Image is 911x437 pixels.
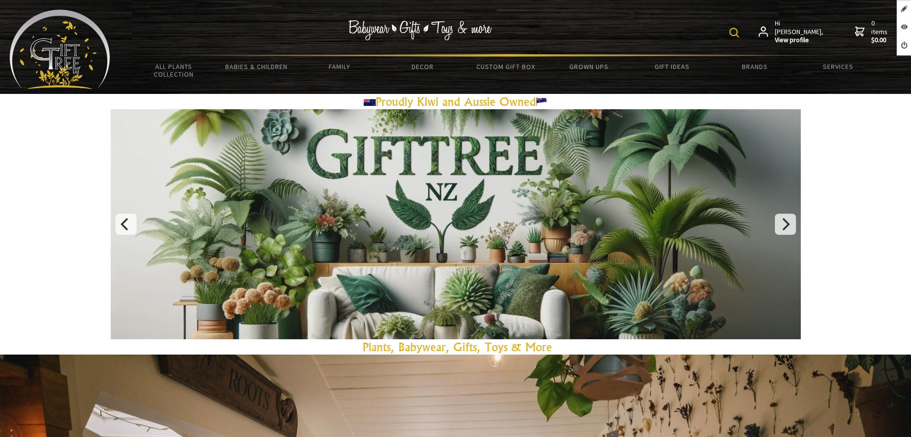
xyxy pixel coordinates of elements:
a: Babies & Children [215,57,298,77]
a: All Plants Collection [132,57,215,84]
strong: View profile [775,36,824,45]
a: Decor [381,57,464,77]
span: Hi [PERSON_NAME], [775,19,824,45]
a: Brands [714,57,796,77]
img: Babywear - Gifts - Toys & more [348,20,492,40]
a: Gift Ideas [630,57,713,77]
a: Plants, Babywear, Gifts, Toys & Mor [363,340,546,354]
a: 0 items$0.00 [855,19,889,45]
a: Family [298,57,381,77]
img: product search [729,28,739,37]
img: Babyware - Gifts - Toys and more... [10,10,110,89]
a: Hi [PERSON_NAME],View profile [759,19,824,45]
strong: $0.00 [871,36,889,45]
button: Next [775,214,796,235]
a: Grown Ups [547,57,630,77]
button: Previous [115,214,137,235]
a: Custom Gift Box [464,57,547,77]
a: Services [796,57,879,77]
span: 0 items [871,19,889,45]
a: Proudly Kiwi and Aussie Owned [364,94,548,109]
